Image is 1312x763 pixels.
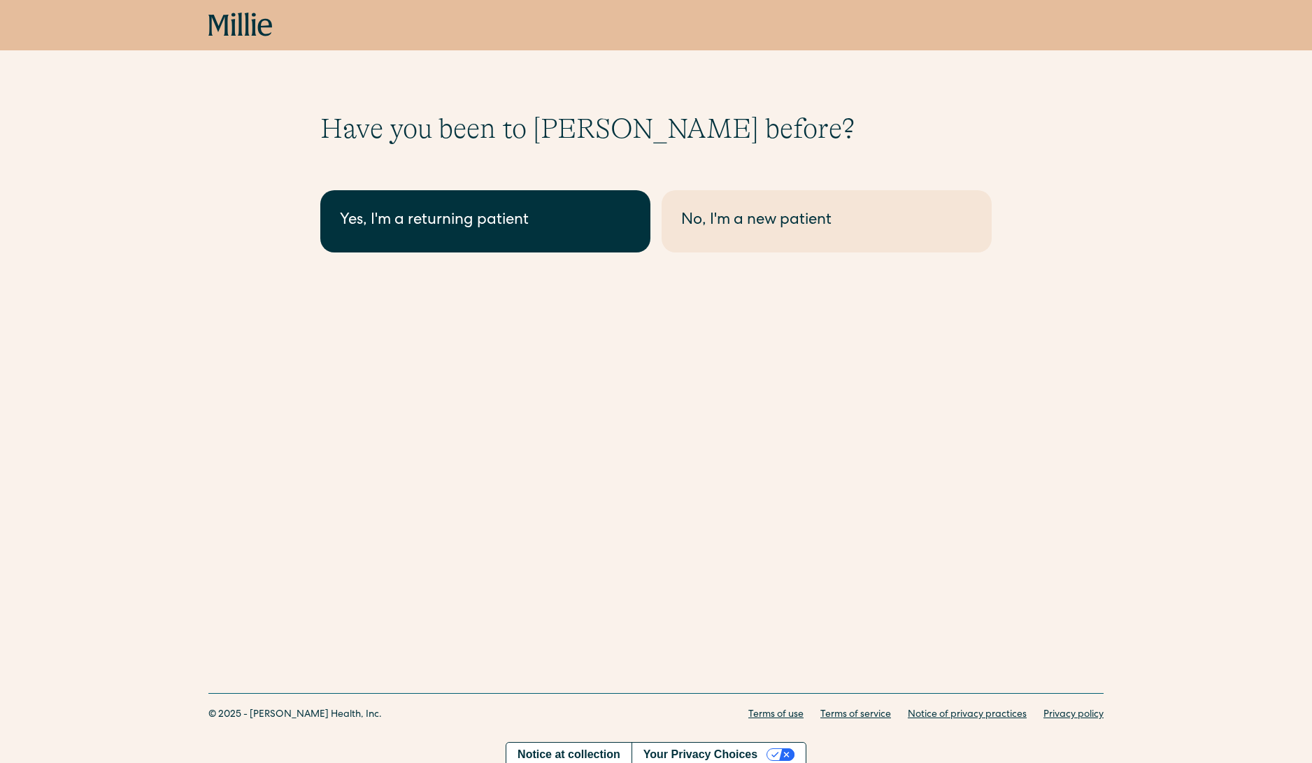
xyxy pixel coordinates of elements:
a: Terms of service [820,708,891,722]
a: Terms of use [748,708,804,722]
div: No, I'm a new patient [681,210,972,233]
div: © 2025 - [PERSON_NAME] Health, Inc. [208,708,382,722]
a: Yes, I'm a returning patient [320,190,650,252]
a: Privacy policy [1043,708,1104,722]
a: No, I'm a new patient [662,190,992,252]
div: Yes, I'm a returning patient [340,210,631,233]
a: Notice of privacy practices [908,708,1027,722]
h1: Have you been to [PERSON_NAME] before? [320,112,992,145]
